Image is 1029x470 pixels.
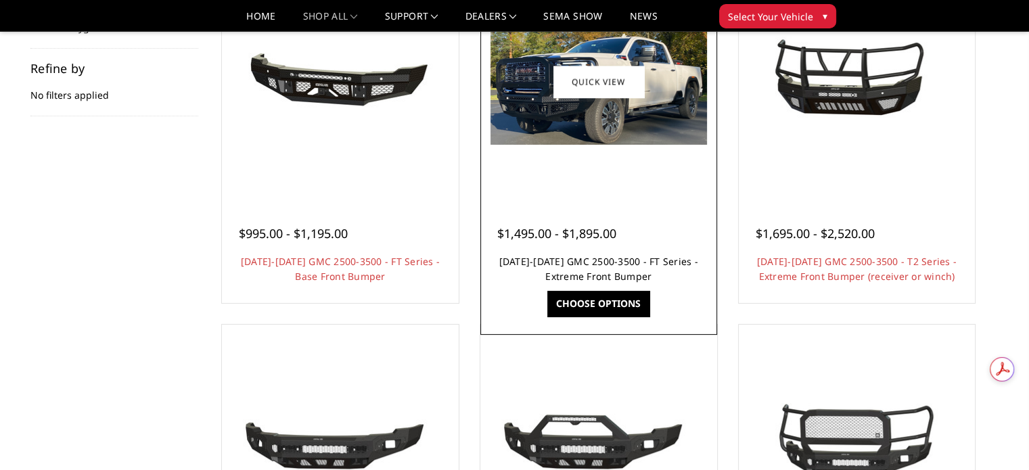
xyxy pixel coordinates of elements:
a: Dealers [465,11,517,31]
span: $1,695.00 - $2,520.00 [756,225,875,241]
iframe: Chat Widget [961,405,1029,470]
a: shop all [303,11,358,31]
a: Home [246,11,275,31]
span: ▾ [823,9,827,23]
a: Quick view [553,66,644,97]
span: $995.00 - $1,195.00 [239,225,348,241]
a: News [629,11,657,31]
h5: Refine by [30,62,198,74]
a: Support [385,11,438,31]
button: Select Your Vehicle [719,4,836,28]
a: [DATE]-[DATE] GMC 2500-3500 - T2 Series - Extreme Front Bumper (receiver or winch) [757,255,957,283]
span: $1,495.00 - $1,895.00 [497,225,616,241]
a: [DATE]-[DATE] GMC 2500-3500 - FT Series - Extreme Front Bumper [499,255,698,283]
img: 2024-2026 GMC 2500-3500 - FT Series - Extreme Front Bumper [490,19,707,145]
div: No filters applied [30,62,198,116]
a: [DATE]-[DATE] GMC 2500-3500 - FT Series - Base Front Bumper [241,255,440,283]
a: Choose Options [547,291,649,316]
span: Select Your Vehicle [728,9,813,24]
a: SEMA Show [543,11,602,31]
